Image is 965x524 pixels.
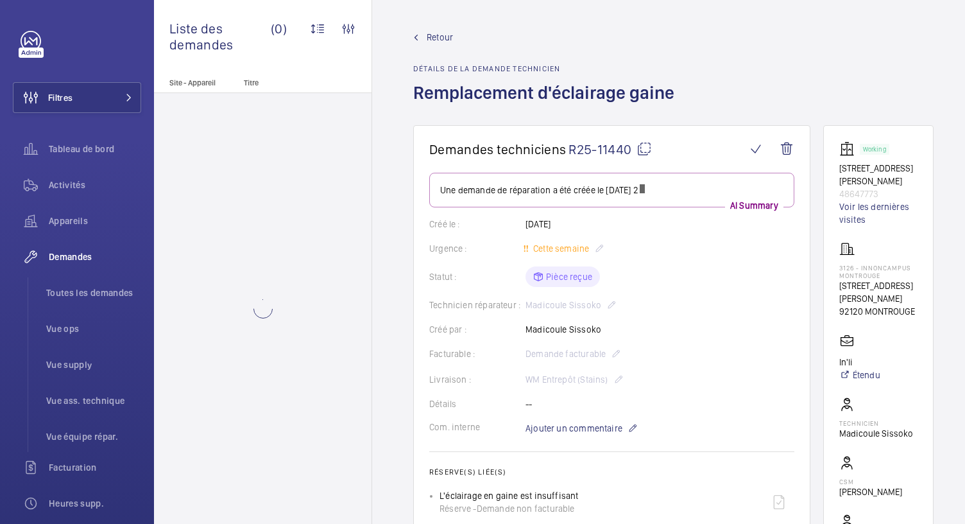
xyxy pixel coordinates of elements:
[427,31,453,44] span: Retour
[46,322,141,335] span: Vue ops
[413,81,682,125] h1: Remplacement d'éclairage gaine
[839,356,880,369] p: In'li
[46,358,141,371] span: Vue supply
[839,485,902,498] p: [PERSON_NAME]
[477,502,575,515] span: Demande non facturable
[839,141,860,157] img: elevator.svg
[839,305,918,318] p: 92120 MONTROUGE
[839,427,913,440] p: Madicoule Sissoko
[48,91,73,104] span: Filtres
[839,200,918,226] a: Voir les dernières visites
[440,184,783,197] p: Une demande de réparation a été créée le [DATE] 2
[839,279,918,305] p: [STREET_ADDRESS][PERSON_NAME]
[440,502,477,515] span: Réserve -
[839,369,880,381] a: Étendu
[725,199,783,212] p: AI Summary
[46,394,141,407] span: Vue ass. technique
[49,143,141,155] span: Tableau de bord
[839,264,918,279] p: 3126 - INNONCAMPUS MONTROUGE
[169,21,271,53] span: Liste des demandes
[49,461,141,474] span: Facturation
[49,179,141,191] span: Activités
[49,250,141,263] span: Demandes
[429,467,794,476] h2: Réserve(s) liée(s)
[49,497,141,510] span: Heures supp.
[244,78,329,87] p: Titre
[839,478,902,485] p: CSM
[839,162,918,188] p: [STREET_ADDRESS][PERSON_NAME]
[413,64,682,73] h2: Détails de la demande technicien
[49,214,141,227] span: Appareils
[839,419,913,427] p: Technicien
[154,78,239,87] p: Site - Appareil
[568,141,652,157] span: R25-11440
[525,422,622,435] span: Ajouter un commentaire
[839,188,918,200] p: 48647773
[863,147,886,152] p: Working
[46,286,141,299] span: Toutes les demandes
[46,430,141,443] span: Vue équipe répar.
[429,141,566,157] span: Demandes techniciens
[13,82,141,113] button: Filtres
